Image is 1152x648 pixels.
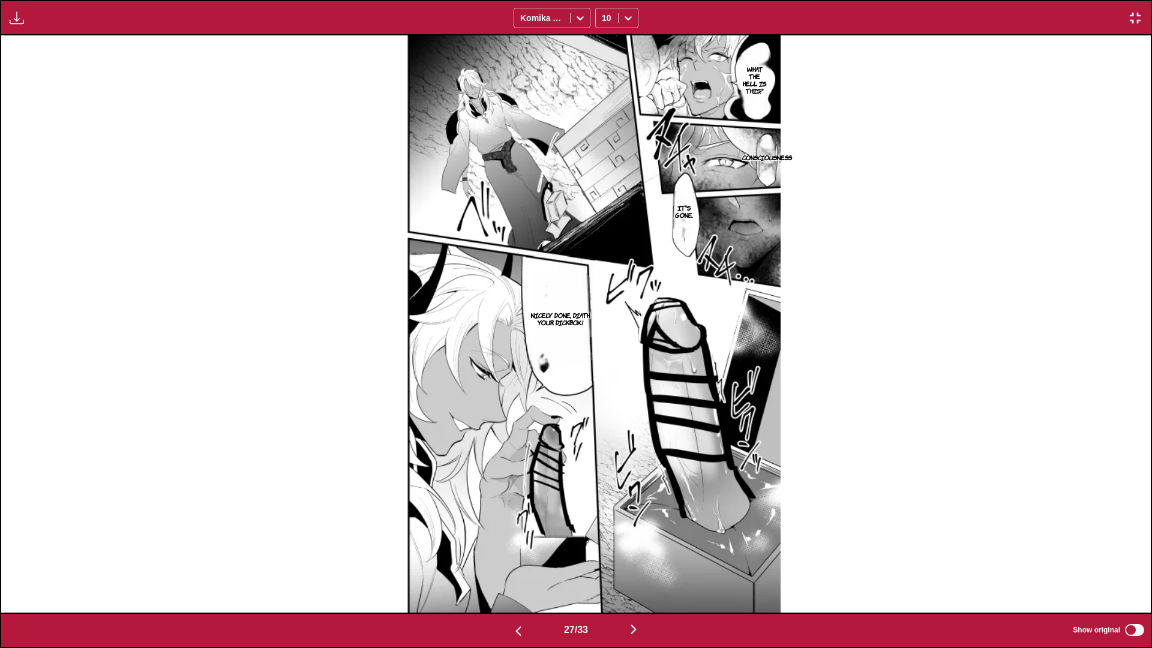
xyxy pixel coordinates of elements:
[10,11,24,25] img: Download translated images
[564,625,588,635] span: 27 / 33
[626,622,641,637] img: Next page
[739,63,771,97] p: What the hell is this?
[511,624,526,638] img: Previous page
[1073,626,1120,634] span: Show original
[673,202,695,221] p: It's gone.
[740,151,794,163] p: Consciousness
[1125,624,1144,636] input: Show original
[526,309,595,328] p: Nicely done, diath. Your dickbox!
[371,35,781,613] img: Manga Panel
